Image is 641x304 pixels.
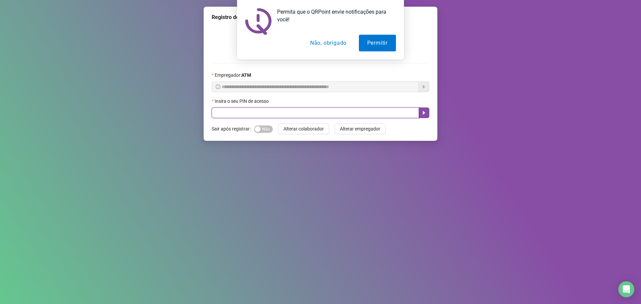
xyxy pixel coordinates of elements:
[278,123,329,134] button: Alterar colaborador
[335,123,386,134] button: Alterar empregador
[340,125,380,132] span: Alterar empregador
[359,35,396,51] button: Permitir
[212,123,254,134] label: Sair após registrar
[421,110,427,115] span: caret-right
[215,71,251,79] span: Empregador :
[241,72,251,78] strong: ATM
[216,84,220,89] span: info-circle
[302,35,355,51] button: Não, obrigado
[283,125,324,132] span: Alterar colaborador
[245,8,272,35] img: notification icon
[618,281,634,297] div: Open Intercom Messenger
[212,97,273,105] label: Insira o seu PIN de acesso
[272,8,396,23] div: Permita que o QRPoint envie notificações para você!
